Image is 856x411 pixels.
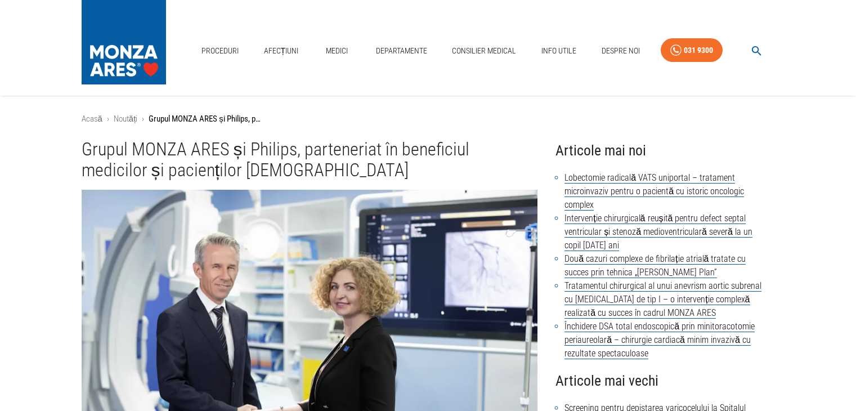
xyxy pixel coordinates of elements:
[82,139,538,181] h1: Grupul MONZA ARES și Philips, parteneriat în beneficiul medicilor și pacienților [DEMOGRAPHIC_DATA]
[661,38,723,62] a: 031 9300
[447,39,521,62] a: Consilier Medical
[564,172,744,211] a: Lobectomie radicală VATS uniportal – tratament microinvaziv pentru o pacientă cu istoric oncologi...
[564,321,755,359] a: Închidere DSA total endoscopică prin minitoracotomie periaureolară – chirurgie cardiacă minim inv...
[149,113,261,126] p: Grupul MONZA ARES și Philips, parteneriat în beneficiul medicilor și pacienților [DEMOGRAPHIC_DATA]
[597,39,644,62] a: Despre Noi
[564,213,752,251] a: Intervenție chirurgicală reușită pentru defect septal ventricular și stenoză medioventriculară se...
[142,113,144,126] li: ›
[107,113,109,126] li: ›
[82,113,775,126] nav: breadcrumb
[564,253,746,278] a: Două cazuri complexe de fibrilație atrială tratate cu succes prin tehnica „[PERSON_NAME] Plan”
[564,280,761,319] a: Tratamentul chirurgical al unui anevrism aortic subrenal cu [MEDICAL_DATA] de tip I – o intervenț...
[555,369,774,392] h4: Articole mai vechi
[319,39,355,62] a: Medici
[371,39,432,62] a: Departamente
[259,39,303,62] a: Afecțiuni
[555,139,774,162] h4: Articole mai noi
[114,114,138,124] a: Noutăți
[537,39,581,62] a: Info Utile
[82,114,102,124] a: Acasă
[684,43,713,57] div: 031 9300
[197,39,243,62] a: Proceduri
